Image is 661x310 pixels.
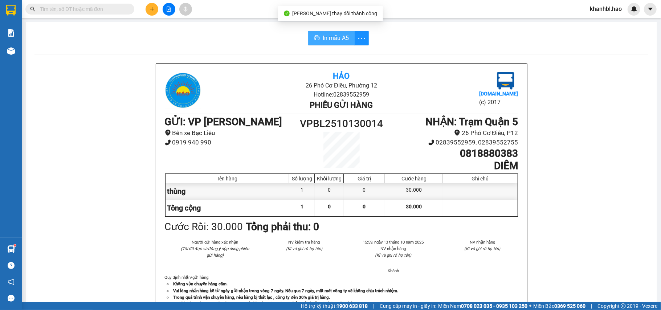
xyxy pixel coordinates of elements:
span: Tổng cộng [167,204,201,212]
div: 1 [289,183,315,200]
h1: 0818880383 [385,147,518,160]
span: In mẫu A5 [323,33,349,42]
b: Hảo [333,72,350,81]
b: Phiếu gửi hàng [310,101,373,110]
span: phone [165,139,171,146]
div: thùng [166,183,290,200]
button: caret-down [644,3,657,16]
span: 30.000 [406,204,422,209]
span: 1 [301,204,303,209]
span: notification [8,278,15,285]
div: Khối lượng [317,176,342,181]
b: GỬI : VP [PERSON_NAME] [9,53,127,65]
b: [DOMAIN_NAME] [479,91,518,97]
h1: VPBL2510130014 [297,116,386,132]
img: logo.jpg [9,9,45,45]
span: check-circle [284,11,290,16]
sup: 1 [14,244,16,246]
div: Ghi chú [445,176,516,181]
button: file-add [163,3,175,16]
img: solution-icon [7,29,15,37]
strong: 0708 023 035 - 0935 103 250 [461,303,527,309]
button: more [354,31,369,45]
span: | [591,302,592,310]
li: (c) 2017 [479,98,518,107]
b: NHẬN : Trạm Quận 5 [426,116,518,128]
span: question-circle [8,262,15,269]
div: Cước Rồi : 30.000 [165,219,243,235]
li: 0919 940 990 [165,138,297,147]
span: more [355,34,368,43]
img: warehouse-icon [7,245,15,253]
img: logo.jpg [165,72,201,109]
span: copyright [621,303,626,309]
span: message [8,295,15,302]
strong: 0369 525 060 [554,303,585,309]
strong: Quý khách vui lòng xem lại thông tin trước khi rời quầy. Nếu có thắc mắc hoặc cần hỗ trợ liên hệ ... [174,301,382,306]
span: environment [165,130,171,136]
strong: 1900 633 818 [336,303,368,309]
span: 0 [363,204,366,209]
span: ⚪️ [529,305,531,307]
span: phone [428,139,434,146]
li: Hotline: 02839552959 [224,90,459,99]
img: logo-vxr [6,5,16,16]
div: 0 [315,183,344,200]
div: Giá trị [346,176,383,181]
i: (Kí và ghi rõ họ tên) [286,246,322,251]
span: aim [183,7,188,12]
span: khanhbl.hao [584,4,628,13]
i: (Kí và ghi rõ họ tên) [375,253,411,258]
div: Quy định nhận/gửi hàng : [165,274,518,307]
span: Miền Bắc [533,302,585,310]
div: 0 [344,183,385,200]
i: (Kí và ghi rõ họ tên) [464,246,501,251]
div: Tên hàng [167,176,287,181]
span: Hỗ trợ kỹ thuật: [301,302,368,310]
li: 26 Phó Cơ Điều, Phường 12 [224,81,459,90]
span: [PERSON_NAME] thay đổi thành công [293,11,378,16]
span: search [30,7,35,12]
li: Người gửi hàng xác nhận [179,239,251,245]
div: Số lượng [291,176,313,181]
span: plus [150,7,155,12]
li: Khánh [358,268,429,274]
button: aim [179,3,192,16]
img: icon-new-feature [631,6,637,12]
b: Tổng phải thu: 0 [246,221,319,233]
li: Bến xe Bạc Liêu [165,128,297,138]
span: file-add [166,7,171,12]
h1: DIỄM [385,160,518,172]
span: printer [314,35,320,42]
li: 02839552959, 02839552755 [385,138,518,147]
strong: Vui lòng nhận hàng kể từ ngày gửi-nhận trong vòng 7 ngày. Nếu qua 7 ngày, mất mát công ty sẽ khôn... [174,288,399,293]
li: NV nhận hàng [358,245,429,252]
div: 30.000 [385,183,443,200]
span: Cung cấp máy in - giấy in: [380,302,436,310]
input: Tìm tên, số ĐT hoặc mã đơn [40,5,126,13]
li: NV kiểm tra hàng [268,239,340,245]
li: Hotline: 02839552959 [68,27,303,36]
b: GỬI : VP [PERSON_NAME] [165,116,282,128]
li: NV nhận hàng [446,239,518,245]
strong: Trong quá trình vận chuyển hàng, nếu hàng bị thất lạc , công ty đền 30% giá trị hàng. [174,295,330,300]
span: 0 [328,204,331,209]
img: warehouse-icon [7,47,15,55]
span: | [373,302,374,310]
li: 15:59, ngày 13 tháng 10 năm 2025 [358,239,429,245]
strong: Không vận chuyển hàng cấm. [174,281,228,286]
li: 26 Phó Cơ Điều, Phường 12 [68,18,303,27]
span: caret-down [647,6,654,12]
li: 26 Phó Cơ Điều, P12 [385,128,518,138]
i: (Tôi đã đọc và đồng ý nộp dung phiếu gửi hàng) [181,246,249,258]
span: Miền Nam [438,302,527,310]
img: logo.jpg [497,72,514,90]
span: environment [454,130,460,136]
button: printerIn mẫu A5 [308,31,355,45]
div: Cước hàng [387,176,441,181]
button: plus [146,3,158,16]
